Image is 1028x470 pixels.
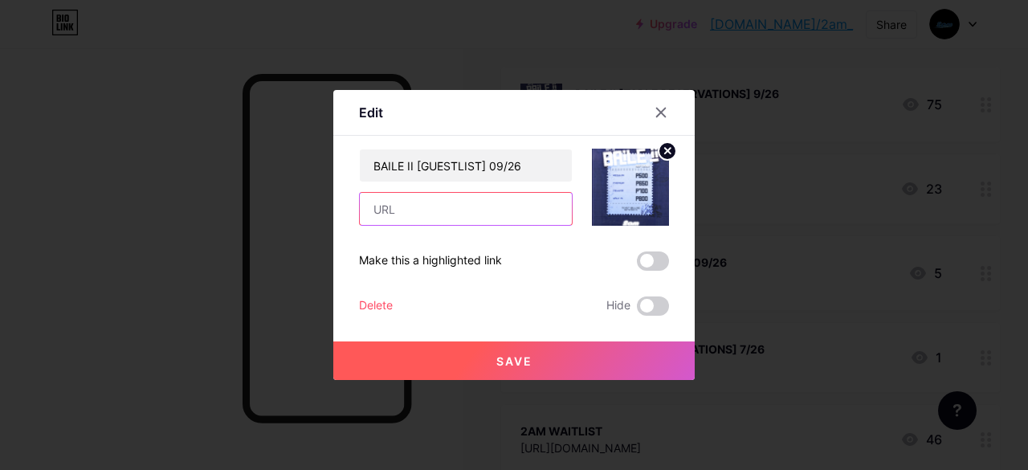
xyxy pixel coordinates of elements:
[592,149,669,226] img: link_thumbnail
[333,341,695,380] button: Save
[360,149,572,182] input: Title
[496,354,532,368] span: Save
[359,103,383,122] div: Edit
[606,296,630,316] span: Hide
[359,251,502,271] div: Make this a highlighted link
[360,193,572,225] input: URL
[359,296,393,316] div: Delete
